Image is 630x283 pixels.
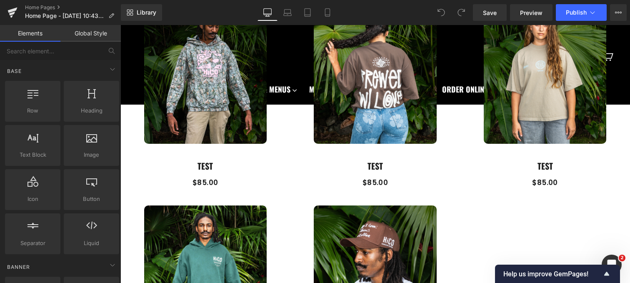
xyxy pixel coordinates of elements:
[277,4,297,21] a: Laptop
[25,13,105,19] span: Home Page - [DATE] 10:43:18
[510,4,552,21] a: Preview
[602,255,622,275] iframe: Intercom live chat
[483,8,497,17] span: Save
[453,4,470,21] button: Redo
[6,263,31,271] span: Banner
[121,4,162,21] a: New Library
[137,9,156,16] span: Library
[242,152,268,163] span: $85.00
[247,137,262,145] a: TEST
[66,150,117,159] span: Image
[503,270,602,278] span: Help us improve GemPages!
[566,9,587,16] span: Publish
[60,25,121,42] a: Global Style
[72,152,98,163] span: $85.00
[66,195,117,203] span: Button
[503,269,612,279] button: Show survey - Help us improve GemPages!
[433,4,450,21] button: Undo
[7,239,58,248] span: Separator
[520,8,542,17] span: Preview
[7,195,58,203] span: Icon
[556,4,607,21] button: Publish
[6,67,22,75] span: Base
[297,4,317,21] a: Tablet
[7,106,58,115] span: Row
[25,4,121,11] a: Home Pages
[7,150,58,159] span: Text Block
[412,152,437,163] span: $85.00
[417,137,432,145] a: TEST
[66,239,117,248] span: Liquid
[610,4,627,21] button: More
[77,137,92,145] a: TEST
[619,255,625,261] span: 2
[317,4,337,21] a: Mobile
[257,4,277,21] a: Desktop
[66,106,117,115] span: Heading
